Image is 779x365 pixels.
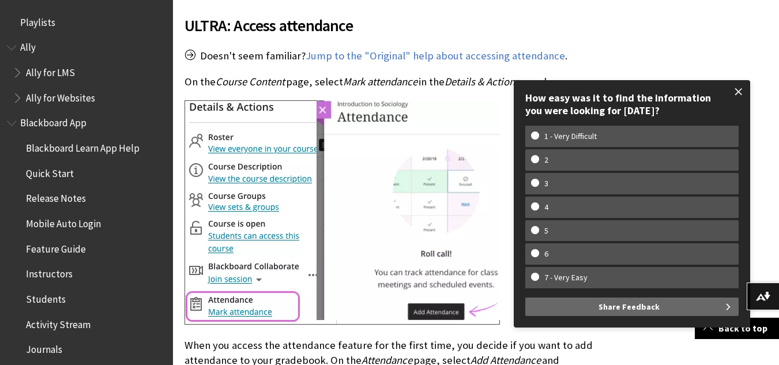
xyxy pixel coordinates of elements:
[531,155,562,165] w-span: 2
[26,138,140,154] span: Blackboard Learn App Help
[20,114,86,129] span: Blackboard App
[26,265,73,280] span: Instructors
[26,239,86,255] span: Feature Guide
[185,74,597,89] p: On the page, select in the panel.
[531,273,601,283] w-span: 7 - Very Easy
[306,49,565,63] a: Jump to the "Original" help about accessing attendance
[26,88,95,104] span: Ally for Websites
[185,48,597,63] p: Doesn't seem familiar? .
[525,298,739,316] button: Share Feedback
[695,318,779,339] a: Back to top
[531,131,610,141] w-span: 1 - Very Difficult
[599,298,660,316] span: Share Feedback
[26,289,66,305] span: Students
[531,202,562,212] w-span: 4
[343,75,417,88] span: Mark attendance
[20,38,36,54] span: Ally
[7,13,166,32] nav: Book outline for Playlists
[7,38,166,108] nav: Book outline for Anthology Ally Help
[185,100,500,325] img: The Course Content page is open with "Mark attendance" option highlighted. Also, the Attendance p...
[26,214,101,229] span: Mobile Auto Login
[185,13,597,37] span: ULTRA: Access attendance
[525,92,739,116] div: How easy was it to find the information you were looking for [DATE]?
[20,13,55,28] span: Playlists
[26,164,74,179] span: Quick Start
[445,75,520,88] span: Details & Actions
[26,63,75,78] span: Ally for LMS
[26,340,62,356] span: Journals
[26,189,86,205] span: Release Notes
[26,315,91,330] span: Activity Stream
[531,249,562,259] w-span: 6
[531,179,562,189] w-span: 3
[216,75,285,88] span: Course Content
[531,226,562,236] w-span: 5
